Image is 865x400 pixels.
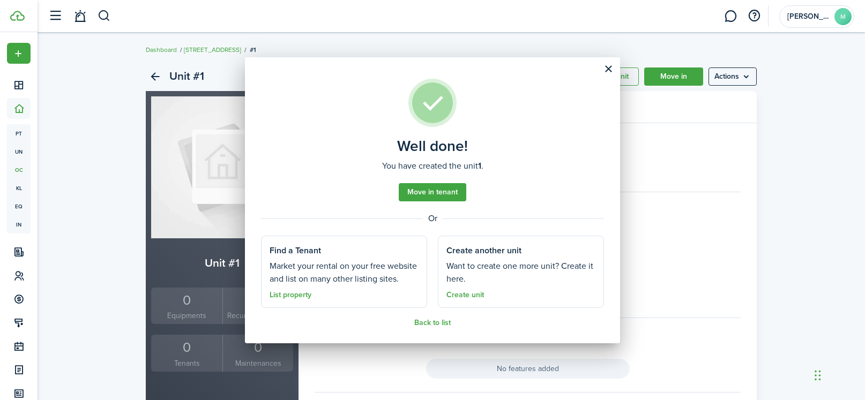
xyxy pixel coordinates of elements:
well-done-description: You have created the unit . [382,160,483,172]
well-done-section-title: Find a Tenant [270,244,321,257]
well-done-section-description: Want to create one more unit? Create it here. [446,260,595,285]
a: Move in tenant [399,183,466,201]
a: List property [270,291,311,299]
iframe: Chat Widget [811,349,865,400]
a: Create unit [446,291,484,299]
a: Back to list [414,319,451,327]
well-done-title: Well done! [397,138,468,155]
well-done-separator: Or [261,212,604,225]
button: Close modal [599,60,617,78]
div: Drag [815,359,821,391]
well-done-section-title: Create another unit [446,244,521,257]
b: 1 [478,160,481,172]
well-done-section-description: Market your rental on your free website and list on many other listing sites. [270,260,419,285]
